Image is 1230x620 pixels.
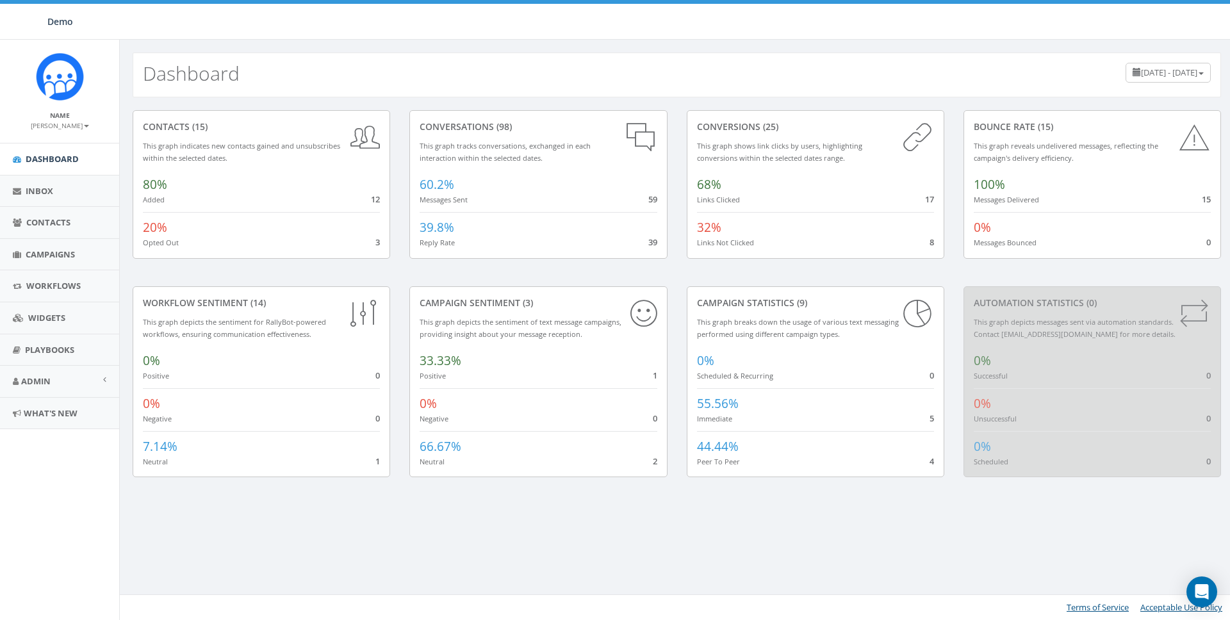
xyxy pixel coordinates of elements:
[143,438,177,455] span: 7.14%
[190,120,208,133] span: (15)
[697,395,739,412] span: 55.56%
[31,121,89,130] small: [PERSON_NAME]
[697,457,740,466] small: Peer To Peer
[143,120,380,133] div: contacts
[648,193,657,205] span: 59
[420,120,657,133] div: conversations
[420,141,591,163] small: This graph tracks conversations, exchanged in each interaction within the selected dates.
[143,176,167,193] span: 80%
[974,457,1008,466] small: Scheduled
[1206,412,1211,424] span: 0
[143,219,167,236] span: 20%
[760,120,778,133] span: (25)
[375,455,380,467] span: 1
[697,238,754,247] small: Links Not Clicked
[143,63,240,84] h2: Dashboard
[1141,67,1197,78] span: [DATE] - [DATE]
[420,238,455,247] small: Reply Rate
[36,53,84,101] img: Icon_1.png
[697,176,721,193] span: 68%
[143,141,340,163] small: This graph indicates new contacts gained and unsubscribes within the selected dates.
[697,120,934,133] div: conversions
[1140,601,1222,613] a: Acceptable Use Policy
[648,236,657,248] span: 39
[420,414,448,423] small: Negative
[1206,236,1211,248] span: 0
[974,414,1017,423] small: Unsuccessful
[1186,576,1217,607] div: Open Intercom Messenger
[143,195,165,204] small: Added
[1084,297,1097,309] span: (0)
[24,407,78,419] span: What's New
[420,176,454,193] span: 60.2%
[974,371,1008,380] small: Successful
[974,120,1211,133] div: Bounce Rate
[494,120,512,133] span: (98)
[375,236,380,248] span: 3
[697,371,773,380] small: Scheduled & Recurring
[143,457,168,466] small: Neutral
[974,352,991,369] span: 0%
[26,280,81,291] span: Workflows
[974,317,1176,339] small: This graph depicts messages sent via automation standards. Contact [EMAIL_ADDRESS][DOMAIN_NAME] f...
[420,438,461,455] span: 66.67%
[520,297,533,309] span: (3)
[31,119,89,131] a: [PERSON_NAME]
[420,317,621,339] small: This graph depicts the sentiment of text message campaigns, providing insight about your message ...
[420,297,657,309] div: Campaign Sentiment
[974,141,1158,163] small: This graph reveals undelivered messages, reflecting the campaign's delivery efficiency.
[50,111,70,120] small: Name
[420,457,445,466] small: Neutral
[794,297,807,309] span: (9)
[697,297,934,309] div: Campaign Statistics
[28,312,65,323] span: Widgets
[26,249,75,260] span: Campaigns
[974,238,1037,247] small: Messages Bounced
[420,195,468,204] small: Messages Sent
[653,370,657,381] span: 1
[697,317,899,339] small: This graph breaks down the usage of various text messaging performed using different campaign types.
[1206,370,1211,381] span: 0
[21,375,51,387] span: Admin
[143,352,160,369] span: 0%
[697,219,721,236] span: 32%
[653,455,657,467] span: 2
[1067,601,1129,613] a: Terms of Service
[930,370,934,381] span: 0
[26,185,53,197] span: Inbox
[1035,120,1053,133] span: (15)
[420,395,437,412] span: 0%
[974,176,1005,193] span: 100%
[697,438,739,455] span: 44.44%
[930,455,934,467] span: 4
[697,141,862,163] small: This graph shows link clicks by users, highlighting conversions within the selected dates range.
[697,352,714,369] span: 0%
[375,412,380,424] span: 0
[248,297,266,309] span: (14)
[1206,455,1211,467] span: 0
[47,15,73,28] span: Demo
[974,438,991,455] span: 0%
[974,395,991,412] span: 0%
[143,414,172,423] small: Negative
[697,414,732,423] small: Immediate
[26,153,79,165] span: Dashboard
[420,371,446,380] small: Positive
[974,297,1211,309] div: Automation Statistics
[143,238,179,247] small: Opted Out
[930,236,934,248] span: 8
[375,370,380,381] span: 0
[143,297,380,309] div: Workflow Sentiment
[925,193,934,205] span: 17
[420,352,461,369] span: 33.33%
[371,193,380,205] span: 12
[974,219,991,236] span: 0%
[26,216,70,228] span: Contacts
[143,371,169,380] small: Positive
[1202,193,1211,205] span: 15
[653,412,657,424] span: 0
[25,344,74,355] span: Playbooks
[930,412,934,424] span: 5
[697,195,740,204] small: Links Clicked
[143,395,160,412] span: 0%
